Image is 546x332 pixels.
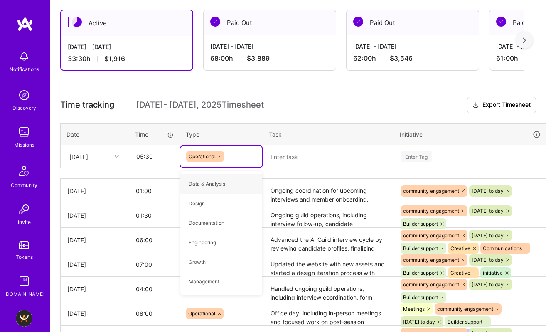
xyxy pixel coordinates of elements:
textarea: Office day, including in-person meetings and focused work on post-session deliverables from the r... [264,302,393,325]
img: discovery [16,87,32,103]
th: Type [180,123,263,145]
span: $1,916 [104,54,125,63]
span: Communications [483,245,522,251]
span: $3,546 [390,54,413,63]
input: HH:MM [129,253,180,275]
div: Time [135,130,174,139]
img: tokens [19,241,29,249]
div: Discovery [12,103,36,112]
span: Engineering [184,237,220,248]
div: [DATE] [67,187,122,195]
input: HH:MM [129,229,180,251]
input: HH:MM [129,204,180,226]
textarea: Handled ongoing guild operations, including interview coordination, form tracking, and inbox mana... [264,278,393,300]
div: [DATE] [69,152,88,161]
div: Enter Tag [401,150,432,163]
div: [DOMAIN_NAME] [4,290,44,298]
span: Operational [189,153,216,160]
span: community engagement [437,306,493,312]
div: 33:30 h [68,54,186,63]
input: HH:MM [129,180,180,202]
img: guide book [16,273,32,290]
img: Paid Out [496,17,506,27]
div: [DATE] - [DATE] [210,42,329,51]
div: [DATE] [67,236,122,244]
img: Paid Out [210,17,220,27]
span: Growth [184,256,210,268]
span: community engagement [403,232,459,239]
img: teamwork [16,124,32,140]
img: Paid Out [353,17,363,27]
div: Invite [18,218,31,226]
input: HH:MM [129,278,180,300]
div: Community [11,181,37,189]
span: Builder support [403,270,438,276]
div: Active [61,10,192,36]
span: Builder support [448,319,482,325]
button: Export Timesheet [467,97,536,113]
div: [DATE] [67,309,122,318]
span: community engagement [403,208,459,214]
div: Paid Out [347,10,479,35]
i: icon Chevron [115,155,119,159]
span: Builder support [403,221,438,227]
span: $3,889 [247,54,270,63]
th: Task [263,123,394,145]
span: [DATE] to day [472,208,504,214]
div: Missions [14,140,34,149]
div: [DATE] [67,260,122,269]
textarea: Advanced the AI Guild interview cycle by reviewing candidate profiles, finalizing acceptance deci... [264,229,393,251]
div: 68:00 h [210,54,329,63]
div: [DATE] [67,285,122,293]
span: [DATE] - [DATE] , 2025 Timesheet [136,100,264,110]
div: Initiative [400,130,541,139]
div: Tokens [16,253,33,261]
span: community engagement [403,188,459,194]
textarea: Ongoing coordination for upcoming interviews and member onboarding. [264,180,393,202]
span: Data & Analysis [184,178,229,189]
img: right [523,37,526,43]
span: Operational [188,310,215,317]
textarea: Ongoing guild operations, including interview follow-up, candidate evaluations, and preparation o... [264,204,393,227]
span: [DATE] to day [472,281,504,288]
span: Time tracking [60,100,114,110]
img: bell [16,48,32,65]
span: community engagement [403,281,459,288]
span: Creative [450,245,470,251]
img: Community [14,161,34,181]
input: HH:MM [129,302,180,325]
img: logo [17,17,33,32]
div: 62:00 h [353,54,472,63]
div: [DATE] [67,211,122,220]
a: A.Team - Grow A.Team's Community & Demand [14,310,34,327]
span: [DATE] to day [472,188,504,194]
img: A.Team - Grow A.Team's Community & Demand [16,310,32,327]
img: Active [72,17,82,27]
textarea: Updated the website with new assets and started a design iteration process with [PERSON_NAME] for... [264,253,393,276]
div: [DATE] - [DATE] [68,42,186,51]
span: Design [184,198,209,209]
span: Management [184,276,224,287]
span: Creative [450,270,470,276]
span: community engagement [403,257,459,263]
span: Builder support [403,245,438,251]
span: Builder support [403,294,438,300]
span: [DATE] to day [472,232,504,239]
input: HH:MM [130,145,179,167]
span: Meetings [403,306,425,312]
span: Documentation [184,217,229,229]
span: [DATE] to day [472,257,504,263]
span: [DATE] to day [403,319,435,325]
div: [DATE] - [DATE] [353,42,472,51]
span: initiative [483,270,503,276]
i: icon Download [472,101,479,110]
div: Notifications [10,65,39,74]
div: Paid Out [204,10,336,35]
img: Invite [16,201,32,218]
th: Date [61,123,129,145]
